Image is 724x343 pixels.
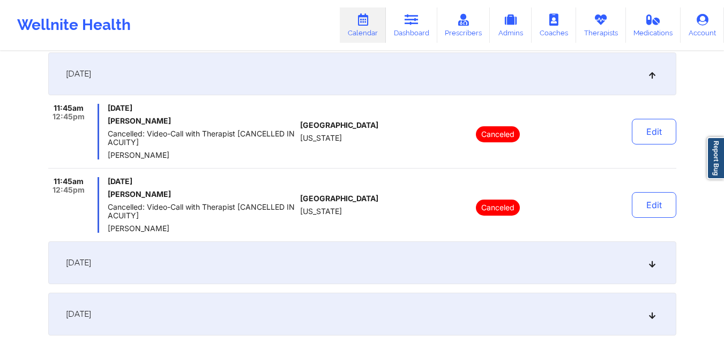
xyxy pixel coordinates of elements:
[490,7,532,43] a: Admins
[108,177,296,186] span: [DATE]
[54,177,84,186] span: 11:45am
[108,117,296,125] h6: [PERSON_NAME]
[108,129,296,147] span: Cancelled: Video-Call with Therapist [CANCELLED IN ACUITY]
[707,137,724,179] a: Report Bug
[626,7,681,43] a: Medications
[300,134,342,142] span: [US_STATE]
[532,7,576,43] a: Coaches
[681,7,724,43] a: Account
[300,121,378,129] span: [GEOGRAPHIC_DATA]
[66,68,91,79] span: [DATE]
[340,7,386,43] a: Calendar
[66,257,91,268] span: [DATE]
[108,104,296,112] span: [DATE]
[576,7,626,43] a: Therapists
[108,190,296,199] h6: [PERSON_NAME]
[300,207,342,216] span: [US_STATE]
[108,224,296,233] span: [PERSON_NAME]
[66,309,91,319] span: [DATE]
[53,112,85,121] span: 12:45pm
[300,194,378,203] span: [GEOGRAPHIC_DATA]
[54,104,84,112] span: 11:45am
[476,126,520,142] p: Canceled
[108,151,296,159] span: [PERSON_NAME]
[53,186,85,194] span: 12:45pm
[437,7,490,43] a: Prescribers
[632,192,676,218] button: Edit
[108,203,296,220] span: Cancelled: Video-Call with Therapist [CANCELLED IN ACUITY]
[386,7,437,43] a: Dashboard
[632,119,676,144] button: Edit
[476,200,520,216] p: Canceled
